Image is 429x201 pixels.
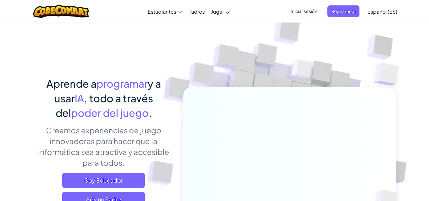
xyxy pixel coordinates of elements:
span: Estudiantes [148,8,176,15]
img: Overlap cubes [279,47,325,95]
img: Overlap cubes [362,48,417,101]
span: , todo a través del [56,92,153,119]
p: Creamos experiencias de juego innovadoras para hacer que la informática sea atractiva y accesible... [34,125,174,168]
span: IA [75,92,84,104]
span: programar [97,77,148,90]
a: Padres [185,3,208,20]
a: Soy Educador [62,173,145,188]
img: CodeCombat logo [33,5,89,18]
span: Aprende a [46,77,97,90]
span: Jugar [211,8,224,15]
span: . [149,106,152,119]
span: poder del juego [71,106,149,119]
a: Jugar [208,3,233,20]
a: Estudiantes [144,3,185,20]
span: español (ES) [367,8,397,15]
button: Iniciar sesión [287,5,321,17]
button: Registrarse [327,5,359,17]
a: español (ES) [364,3,400,20]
